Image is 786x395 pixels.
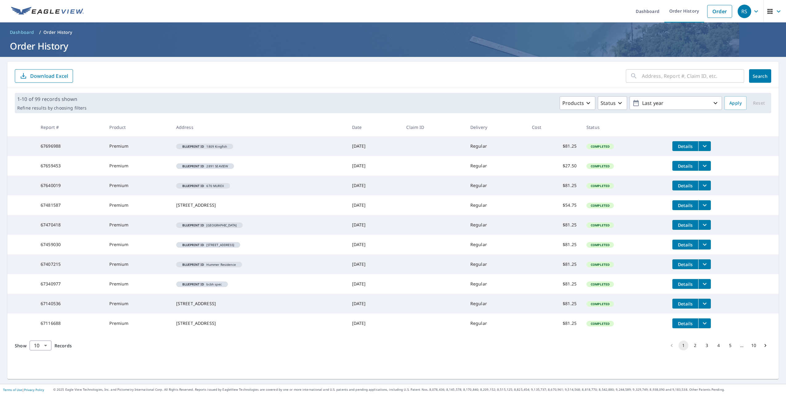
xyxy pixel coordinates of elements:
[182,145,204,148] em: Blueprint ID
[401,118,465,136] th: Claim ID
[36,195,104,215] td: 67481587
[679,341,688,350] button: page 1
[36,313,104,333] td: 67116688
[39,29,41,36] li: /
[171,118,347,136] th: Address
[104,156,171,176] td: Premium
[17,95,87,103] p: 1-10 of 99 records shown
[702,341,712,350] button: Go to page 3
[36,235,104,254] td: 67459030
[598,96,627,110] button: Status
[587,282,613,286] span: Completed
[176,301,342,307] div: [STREET_ADDRESS]
[347,118,402,136] th: Date
[666,341,771,350] nav: pagination navigation
[698,279,711,289] button: filesDropdownBtn-67340977
[179,243,238,246] span: [STREET_ADDRESS]
[17,105,87,111] p: Refine results by choosing filters
[698,240,711,249] button: filesDropdownBtn-67459030
[581,118,667,136] th: Status
[724,96,747,110] button: Apply
[672,279,698,289] button: detailsBtn-67340977
[676,261,695,267] span: Details
[465,136,527,156] td: Regular
[176,202,342,208] div: [STREET_ADDRESS]
[587,321,613,326] span: Completed
[182,165,204,168] em: Blueprint ID
[672,181,698,190] button: detailsBtn-67640019
[465,156,527,176] td: Regular
[104,313,171,333] td: Premium
[7,40,779,52] h1: Order History
[642,67,744,85] input: Address, Report #, Claim ID, etc.
[760,341,770,350] button: Go to next page
[527,274,581,294] td: $81.25
[179,283,225,286] span: bcbh spec
[182,184,204,187] em: Blueprint ID
[11,7,84,16] img: EV Logo
[587,243,613,247] span: Completed
[465,294,527,313] td: Regular
[587,144,613,149] span: Completed
[587,203,613,208] span: Completed
[601,99,616,107] p: Status
[3,388,22,392] a: Terms of Use
[527,118,581,136] th: Cost
[7,27,779,37] nav: breadcrumb
[672,200,698,210] button: detailsBtn-67481587
[36,136,104,156] td: 67696988
[347,176,402,195] td: [DATE]
[587,302,613,306] span: Completed
[36,294,104,313] td: 67140536
[527,294,581,313] td: $81.25
[754,73,766,79] span: Search
[737,342,747,349] div: …
[36,215,104,235] td: 67470418
[104,195,171,215] td: Premium
[676,321,695,326] span: Details
[104,118,171,136] th: Product
[676,301,695,307] span: Details
[36,118,104,136] th: Report #
[640,98,712,109] p: Last year
[676,222,695,228] span: Details
[707,5,732,18] a: Order
[182,283,204,286] em: Blueprint ID
[182,224,204,227] em: Blueprint ID
[676,281,695,287] span: Details
[698,318,711,328] button: filesDropdownBtn-67116688
[527,313,581,333] td: $81.25
[714,341,723,350] button: Go to page 4
[527,176,581,195] td: $81.25
[698,200,711,210] button: filesDropdownBtn-67481587
[676,163,695,169] span: Details
[179,165,232,168] span: 2891 SEAVIEW
[465,195,527,215] td: Regular
[676,202,695,208] span: Details
[104,235,171,254] td: Premium
[347,195,402,215] td: [DATE]
[465,313,527,333] td: Regular
[672,161,698,171] button: detailsBtn-67659453
[55,343,72,349] span: Records
[465,254,527,274] td: Regular
[30,341,51,350] div: Show 10 records
[347,294,402,313] td: [DATE]
[10,29,34,35] span: Dashboard
[36,156,104,176] td: 67659453
[527,195,581,215] td: $54.75
[465,215,527,235] td: Regular
[3,388,44,392] p: |
[672,318,698,328] button: detailsBtn-67116688
[176,320,342,326] div: [STREET_ADDRESS]
[630,96,722,110] button: Last year
[527,254,581,274] td: $81.25
[527,215,581,235] td: $81.25
[587,184,613,188] span: Completed
[587,262,613,267] span: Completed
[676,242,695,248] span: Details
[698,220,711,230] button: filesDropdownBtn-67470418
[182,243,204,246] em: Blueprint ID
[465,274,527,294] td: Regular
[672,240,698,249] button: detailsBtn-67459030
